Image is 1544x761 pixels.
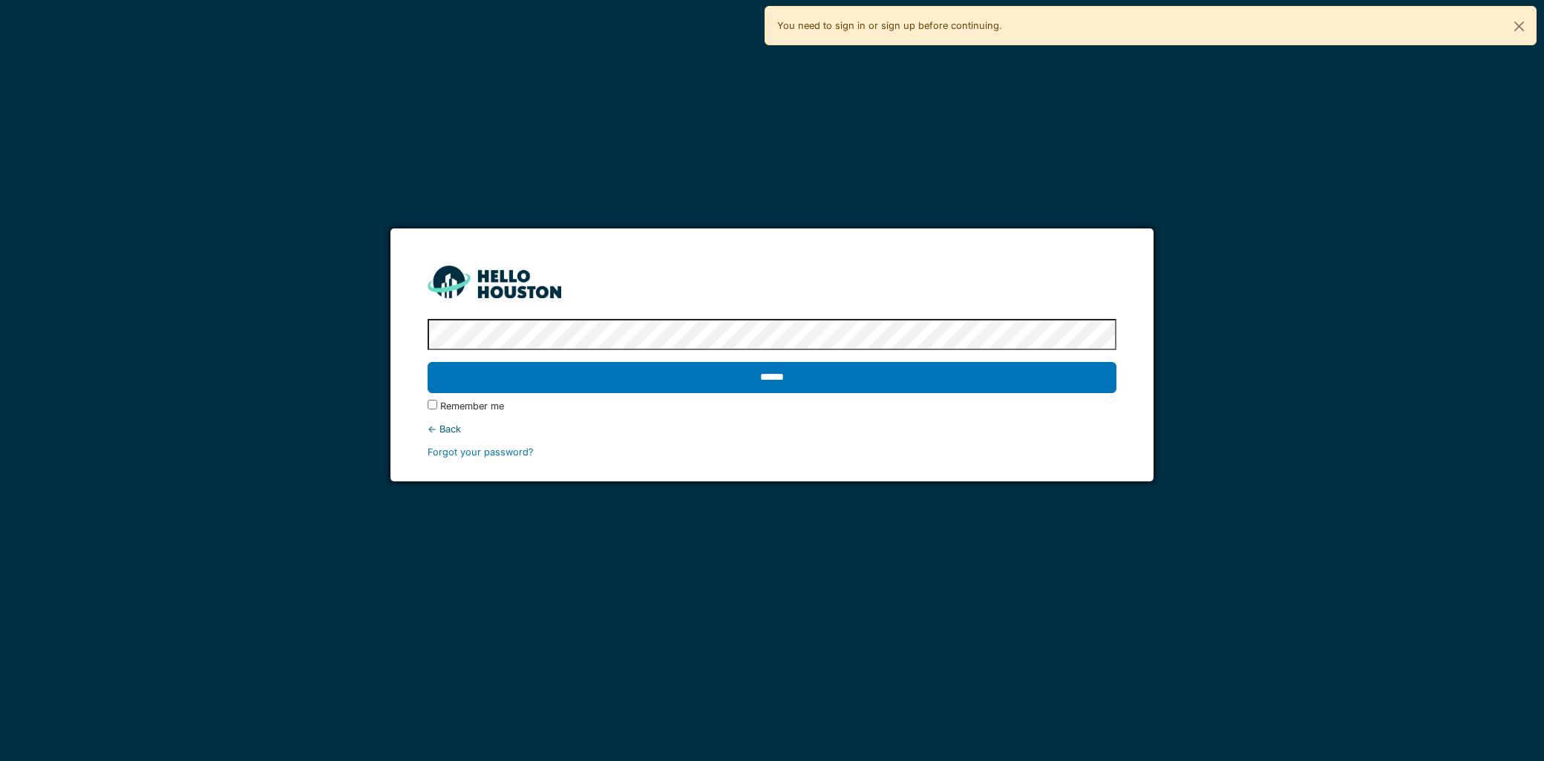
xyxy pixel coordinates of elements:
[765,6,1537,45] div: You need to sign in or sign up before continuing.
[428,447,534,458] a: Forgot your password?
[1502,7,1536,46] button: Close
[440,399,504,413] label: Remember me
[428,422,1116,436] div: ← Back
[428,266,561,297] img: HH_line-BYnF2_Hg.png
